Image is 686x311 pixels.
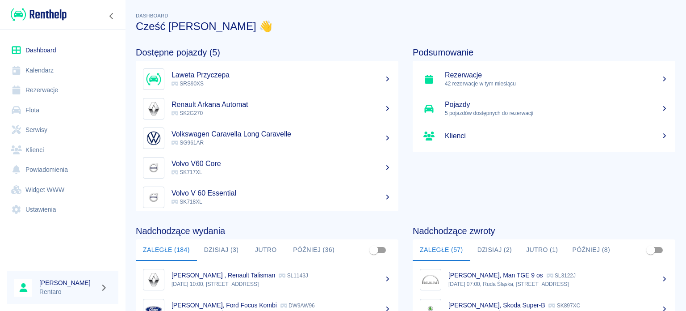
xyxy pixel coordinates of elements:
[39,278,96,287] h6: [PERSON_NAME]
[136,264,398,294] a: Image[PERSON_NAME] , Renault Talisman SL1143J[DATE] 10:00, [STREET_ADDRESS]
[547,273,576,279] p: SL3122J
[136,239,197,261] button: Zaległe (184)
[136,47,398,58] h4: Dostępne pojazdy (5)
[145,130,162,147] img: Image
[7,40,118,60] a: Dashboard
[171,199,202,205] span: SK718XL
[145,100,162,117] img: Image
[445,71,668,80] h5: Rezerwacje
[11,7,67,22] img: Renthelp logo
[171,71,391,80] h5: Laweta Przyczepa
[413,94,675,124] a: Pojazdy5 pojazdów dostępnych do rezerwacji
[7,200,118,220] a: Ustawienia
[136,226,398,236] h4: Nadchodzące wydania
[448,280,668,288] p: [DATE] 07:00, Ruda Śląska, [STREET_ADDRESS]
[445,80,668,88] p: 42 rezerwacje w tym miesiącu
[7,60,118,81] a: Kalendarz
[565,239,617,261] button: Później (8)
[171,140,204,146] span: SG961AR
[171,169,202,175] span: SK717XL
[171,189,391,198] h5: Volvo V 60 Essential
[445,132,668,141] h5: Klienci
[136,20,675,33] h3: Cześć [PERSON_NAME] 👋
[445,109,668,117] p: 5 pojazdów dostępnych do rezerwacji
[246,239,286,261] button: Jutro
[7,120,118,140] a: Serwisy
[136,183,398,212] a: ImageVolvo V 60 Essential SK718XL
[145,271,162,288] img: Image
[145,71,162,88] img: Image
[171,272,275,279] p: [PERSON_NAME] , Renault Talisman
[448,302,545,309] p: [PERSON_NAME], Skoda Super-B
[279,273,308,279] p: SL1143J
[171,130,391,139] h5: Volkswagen Caravella Long Caravelle
[145,159,162,176] img: Image
[171,302,277,309] p: [PERSON_NAME], Ford Focus Kombi
[365,242,382,259] span: Pokaż przypisane tylko do mnie
[642,242,659,259] span: Pokaż przypisane tylko do mnie
[470,239,519,261] button: Dzisiaj (2)
[280,302,315,309] p: DW9AW96
[413,64,675,94] a: Rezerwacje42 rezerwacje w tym miesiącu
[136,153,398,183] a: ImageVolvo V60 Core SK717XL
[7,100,118,120] a: Flota
[413,239,470,261] button: Zaległe (57)
[7,7,67,22] a: Renthelp logo
[39,287,96,297] p: Rentaro
[413,124,675,149] a: Klienci
[7,140,118,160] a: Klienci
[171,81,204,87] span: SRS90XS
[413,264,675,294] a: Image[PERSON_NAME], Man TGE 9 os SL3122J[DATE] 07:00, Ruda Śląska, [STREET_ADDRESS]
[445,100,668,109] h5: Pojazdy
[548,302,580,309] p: SK897XC
[448,272,543,279] p: [PERSON_NAME], Man TGE 9 os
[136,64,398,94] a: ImageLaweta Przyczepa SRS90XS
[136,13,168,18] span: Dashboard
[7,80,118,100] a: Rezerwacje
[7,160,118,180] a: Powiadomienia
[105,10,118,22] button: Zwiń nawigację
[422,271,439,288] img: Image
[171,110,203,116] span: SK2G270
[413,226,675,236] h4: Nadchodzące zwroty
[286,239,342,261] button: Później (36)
[197,239,246,261] button: Dzisiaj (3)
[171,100,391,109] h5: Renault Arkana Automat
[145,189,162,206] img: Image
[171,280,391,288] p: [DATE] 10:00, [STREET_ADDRESS]
[7,180,118,200] a: Widget WWW
[136,94,398,124] a: ImageRenault Arkana Automat SK2G270
[413,47,675,58] h4: Podsumowanie
[519,239,565,261] button: Jutro (1)
[171,159,391,168] h5: Volvo V60 Core
[136,124,398,153] a: ImageVolkswagen Caravella Long Caravelle SG961AR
